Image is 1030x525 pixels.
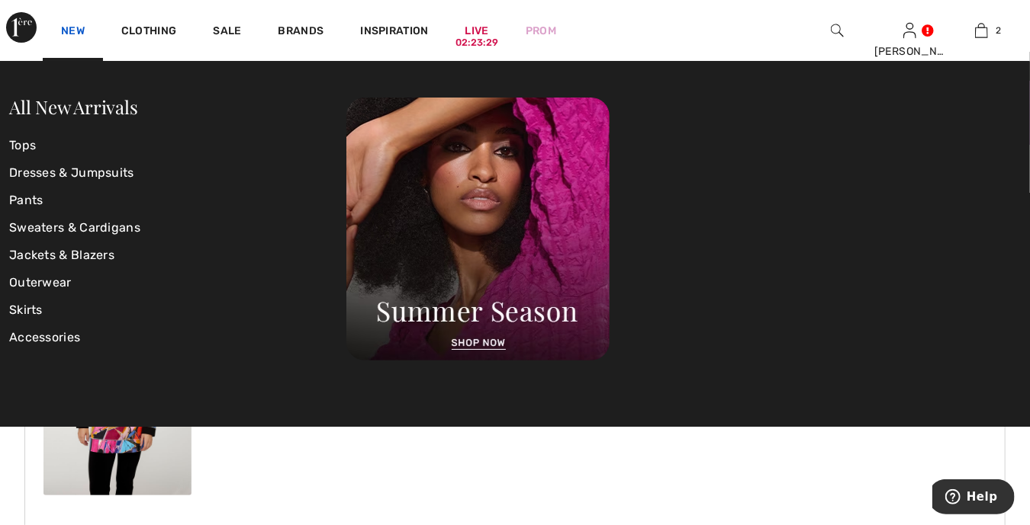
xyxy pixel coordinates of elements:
[9,94,137,119] a: All New Arrivals
[346,221,610,235] a: Joseph Ribkoff New Arrivals
[9,187,346,214] a: Pants
[121,24,176,40] a: Clothing
[9,159,346,187] a: Dresses & Jumpsuits
[9,324,346,351] a: Accessories
[903,21,916,40] img: My Info
[996,24,1001,37] span: 2
[9,296,346,324] a: Skirts
[346,98,610,360] img: Joseph Ribkoff New Arrivals
[9,242,346,269] a: Jackets & Blazers
[975,21,988,40] img: My Bag
[903,23,916,37] a: Sign In
[526,23,556,39] a: Prom
[465,23,489,39] a: Live02:23:29
[932,479,1015,517] iframe: Opens a widget where you can find more information
[9,132,346,159] a: Tops
[455,36,498,50] div: 02:23:29
[9,214,346,242] a: Sweaters & Cardigans
[6,12,37,43] img: 1ère Avenue
[61,24,85,40] a: New
[213,24,241,40] a: Sale
[9,269,346,296] a: Outerwear
[874,43,945,59] div: [PERSON_NAME]
[947,21,1018,40] a: 2
[831,21,844,40] img: search the website
[278,24,324,40] a: Brands
[360,24,428,40] span: Inspiration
